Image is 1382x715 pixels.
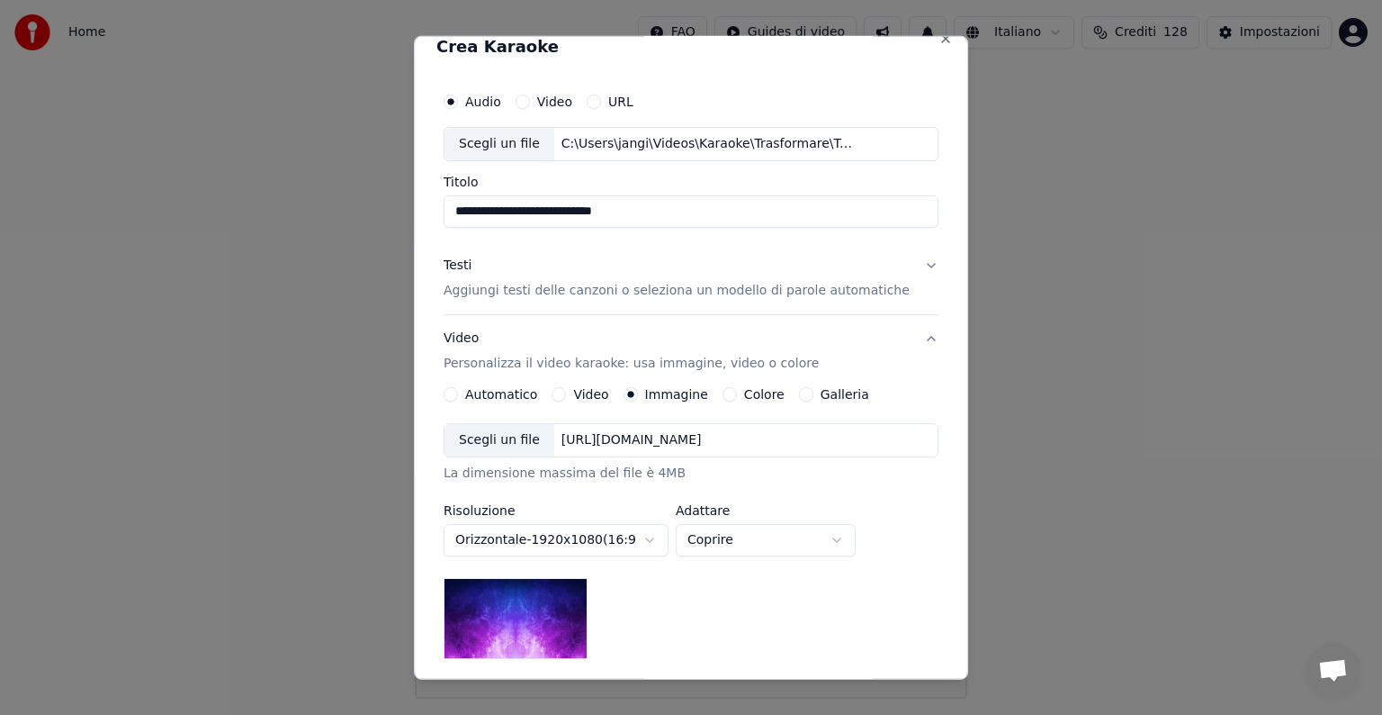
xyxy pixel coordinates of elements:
h2: Crea Karaoke [436,39,946,55]
button: TestiAggiungi testi delle canzoni o seleziona un modello di parole automatiche [444,242,938,314]
div: Scegli un file [444,424,554,457]
div: [URL][DOMAIN_NAME] [554,431,709,449]
label: Risoluzione [444,504,669,517]
div: Video [444,330,819,373]
label: Galleria [821,388,869,401]
label: Immagine [645,388,708,401]
label: Video [537,95,572,108]
div: La dimensione massima del file è 4MB [444,465,938,483]
label: Titolo [444,176,938,188]
p: Aggiungi testi delle canzoni o seleziona un modello di parole automatiche [444,282,910,300]
label: Automatico [465,388,537,401]
div: C:\Users\jangi\Videos\Karaoke\Trasformare\Tracce\Un ottico - De [PERSON_NAME] - Karaoke.mp3 [554,135,860,153]
label: Adattare [676,504,856,517]
label: Video [573,388,608,401]
button: VideoPersonalizza il video karaoke: usa immagine, video o colore [444,315,938,387]
label: Colore [744,388,785,401]
p: Personalizza il video karaoke: usa immagine, video o colore [444,355,819,373]
div: Testi [444,257,471,275]
label: URL [608,95,633,108]
div: Scegli un file [444,128,554,160]
label: Audio [465,95,501,108]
